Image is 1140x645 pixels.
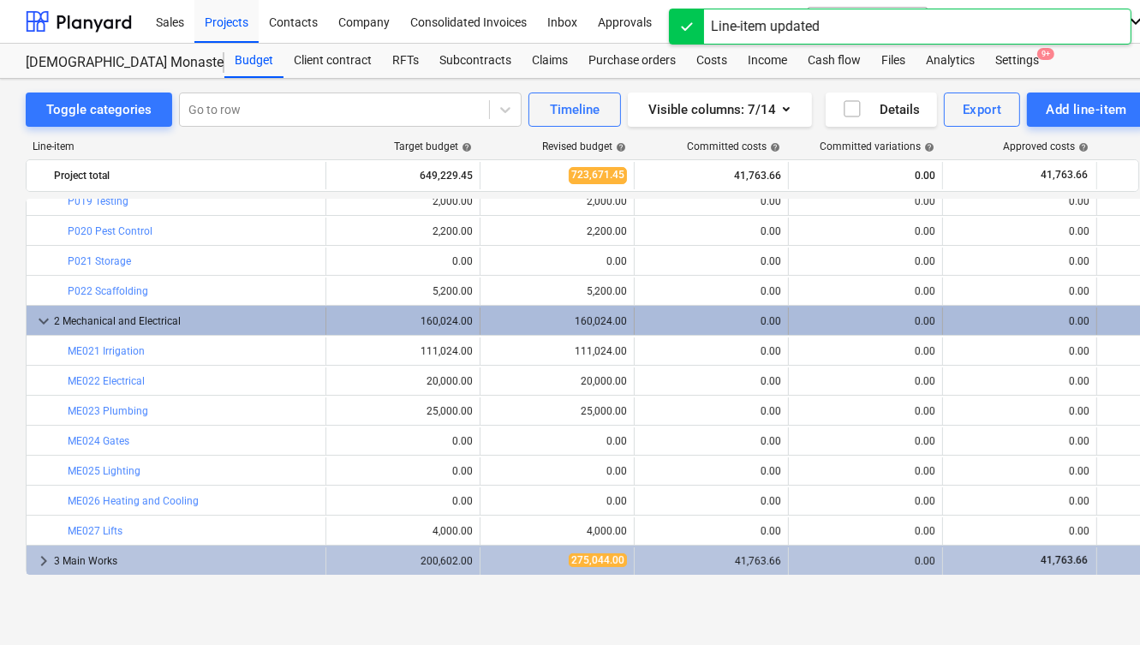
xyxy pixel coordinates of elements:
span: keyboard_arrow_down [33,311,54,331]
div: 0.00 [950,255,1089,267]
span: 41,763.66 [1039,554,1089,566]
div: 0.00 [950,195,1089,207]
div: 0.00 [796,435,935,447]
div: Line-item updated [711,16,820,37]
div: 0.00 [642,525,781,537]
div: 0.00 [487,255,627,267]
div: [DEMOGRAPHIC_DATA] Monastery [26,54,204,72]
a: Budget [224,44,284,78]
span: 41,763.66 [1039,168,1089,182]
div: 0.00 [796,465,935,477]
div: 160,024.00 [487,315,627,327]
button: Toggle categories [26,93,172,127]
div: 20,000.00 [487,375,627,387]
span: help [767,142,780,152]
a: ME024 Gates [68,435,129,447]
div: 0.00 [950,405,1089,417]
a: Settings9+ [985,44,1049,78]
div: 0.00 [796,495,935,507]
div: Visible columns : 7/14 [648,99,791,121]
div: 0.00 [950,315,1089,327]
div: Purchase orders [578,44,686,78]
a: Claims [522,44,578,78]
span: help [921,142,934,152]
div: 25,000.00 [333,405,473,417]
a: Subcontracts [429,44,522,78]
div: 0.00 [950,225,1089,237]
a: ME021 Irrigation [68,345,145,357]
div: 4,000.00 [487,525,627,537]
a: Costs [686,44,737,78]
span: help [458,142,472,152]
div: Files [871,44,916,78]
span: help [612,142,626,152]
a: ME025 Lighting [68,465,140,477]
button: Export [944,93,1021,127]
a: RFTs [382,44,429,78]
a: Analytics [916,44,985,78]
div: 4,000.00 [333,525,473,537]
div: 0.00 [333,465,473,477]
div: 0.00 [642,495,781,507]
div: 5,200.00 [487,285,627,297]
div: Committed variations [820,140,934,152]
div: 0.00 [642,315,781,327]
div: 2,200.00 [487,225,627,237]
div: 160,024.00 [333,315,473,327]
div: Target budget [394,140,472,152]
div: 0.00 [796,345,935,357]
div: 0.00 [796,255,935,267]
a: Cash flow [797,44,871,78]
div: 0.00 [487,435,627,447]
div: 0.00 [333,255,473,267]
div: Line-item [26,140,325,152]
div: 0.00 [487,495,627,507]
a: Client contract [284,44,382,78]
div: 0.00 [796,315,935,327]
span: 9+ [1037,48,1054,60]
div: 0.00 [796,525,935,537]
div: 0.00 [642,375,781,387]
button: Visible columns:7/14 [628,93,812,127]
div: 0.00 [642,195,781,207]
div: Add line-item [1046,99,1127,121]
div: 0.00 [950,525,1089,537]
div: 649,229.45 [333,162,473,189]
div: Approved costs [1003,140,1089,152]
div: 0.00 [796,162,935,189]
div: 0.00 [950,285,1089,297]
div: 0.00 [642,435,781,447]
div: 0.00 [950,465,1089,477]
iframe: Chat Widget [1054,563,1140,645]
div: 0.00 [642,255,781,267]
a: P019 Testing [68,195,128,207]
div: 25,000.00 [487,405,627,417]
div: 200,602.00 [333,555,473,567]
div: 0.00 [642,285,781,297]
div: 5,200.00 [333,285,473,297]
div: 0.00 [950,345,1089,357]
a: P020 Pest Control [68,225,152,237]
div: 41,763.66 [642,555,781,567]
div: 2,000.00 [333,195,473,207]
button: Timeline [528,93,621,127]
div: Project total [54,162,319,189]
div: 111,024.00 [487,345,627,357]
div: 20,000.00 [333,375,473,387]
div: 0.00 [642,465,781,477]
div: 2 Mechanical and Electrical [54,308,319,335]
div: 0.00 [796,405,935,417]
div: Details [842,99,920,121]
a: Income [737,44,797,78]
div: 0.00 [796,375,935,387]
div: 0.00 [642,405,781,417]
a: ME027 Lifts [68,525,122,537]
